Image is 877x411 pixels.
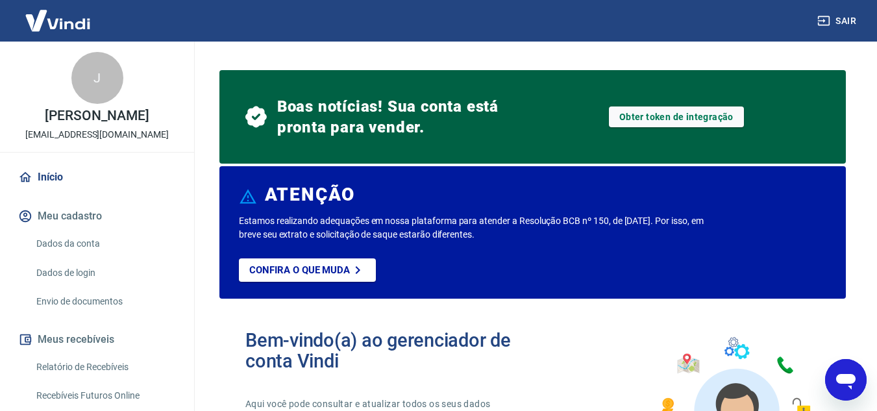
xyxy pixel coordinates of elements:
a: Obter token de integração [609,106,744,127]
button: Meu cadastro [16,202,179,230]
div: J [71,52,123,104]
a: Dados da conta [31,230,179,257]
iframe: Botão para abrir a janela de mensagens, conversa em andamento [825,359,867,401]
button: Sair [815,9,861,33]
span: Boas notícias! Sua conta está pronta para vender. [277,96,533,138]
a: Envio de documentos [31,288,179,315]
p: Confira o que muda [249,264,350,276]
a: Dados de login [31,260,179,286]
h6: ATENÇÃO [265,188,355,201]
button: Meus recebíveis [16,325,179,354]
a: Início [16,163,179,192]
p: [PERSON_NAME] [45,109,149,123]
a: Confira o que muda [239,258,376,282]
p: [EMAIL_ADDRESS][DOMAIN_NAME] [25,128,169,142]
h2: Bem-vindo(a) ao gerenciador de conta Vindi [245,330,533,371]
p: Estamos realizando adequações em nossa plataforma para atender a Resolução BCB nº 150, de [DATE].... [239,214,709,242]
a: Relatório de Recebíveis [31,354,179,380]
img: Vindi [16,1,100,40]
a: Recebíveis Futuros Online [31,382,179,409]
